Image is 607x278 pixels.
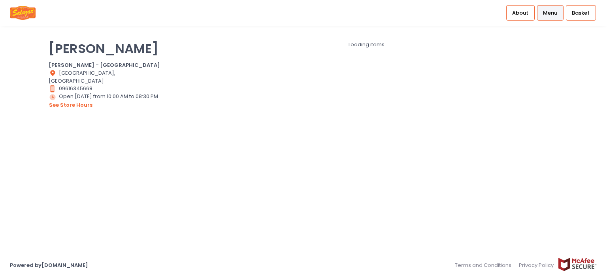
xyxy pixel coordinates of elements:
[49,85,169,93] div: 09616345668
[49,61,160,69] b: [PERSON_NAME] - [GEOGRAPHIC_DATA]
[558,257,597,271] img: mcafee-secure
[512,9,528,17] span: About
[10,6,36,20] img: logo
[49,101,93,110] button: see store hours
[537,5,564,20] a: Menu
[49,69,169,85] div: [GEOGRAPHIC_DATA], [GEOGRAPHIC_DATA]
[455,257,515,273] a: Terms and Conditions
[572,9,590,17] span: Basket
[49,93,169,109] div: Open [DATE] from 10:00 AM to 08:30 PM
[10,261,88,269] a: Powered by[DOMAIN_NAME]
[506,5,535,20] a: About
[179,41,558,49] div: Loading items...
[49,41,169,56] p: [PERSON_NAME]
[543,9,557,17] span: Menu
[515,257,558,273] a: Privacy Policy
